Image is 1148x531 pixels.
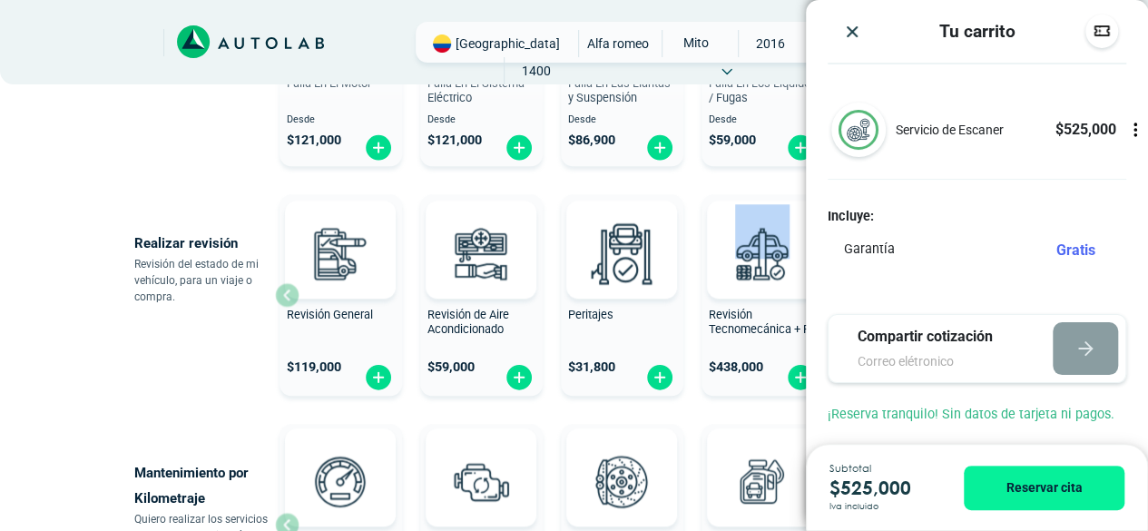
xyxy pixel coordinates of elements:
[441,213,521,293] img: aire_acondicionado-v3.svg
[582,213,662,293] img: peritaje-v3.svg
[1056,240,1110,261] div: Gratis
[441,441,521,521] img: sincronizacion-v3.svg
[427,133,482,148] span: $ 121,000
[134,231,275,256] p: Realizar revisión
[709,308,817,337] span: Revisión Tecnomecánica + Rg
[709,359,763,375] span: $ 438,000
[300,441,380,521] img: revision_por_kilometraje-v3.svg
[427,308,509,337] span: Revisión de Aire Acondicionado
[735,432,790,487] img: AD0BCuuxAAAAAElFTkSuQmCC
[568,359,615,375] span: $ 31,800
[843,22,861,41] button: Close
[594,204,649,259] img: AD0BCuuxAAAAAElFTkSuQmCC
[433,34,451,53] img: Flag of COLOMBIA
[427,76,525,105] span: Falla En El Sistema Eléctrico
[709,133,756,148] span: $ 59,000
[829,464,937,474] span: Subtotal
[938,21,1015,42] h3: Tu carrito
[722,213,802,293] img: revision_tecno_mecanica-v3.svg
[1093,22,1111,40] img: Descuentos code image
[858,352,1019,371] input: Correo elétronico
[806,405,1148,447] div: ¡Reserva tranquilo! Sin datos de tarjeta ni pagos.
[427,359,475,375] span: $ 59,000
[828,209,1126,224] h4: Incluye:
[786,133,815,162] img: fi_plus-circle2.svg
[709,76,817,105] span: Falla En Los Liquidos / Fugas
[364,133,393,162] img: fi_plus-circle2.svg
[568,308,613,321] span: Peritajes
[839,110,878,150] img: escaner-v3.svg
[645,363,674,391] img: fi_plus-circle2.svg
[844,240,895,260] p: Garantía
[505,57,569,84] span: 1400
[586,30,651,57] span: ALFA ROMEO
[568,133,615,148] span: $ 86,900
[858,326,1019,348] p: Compartir cotización
[456,34,560,53] span: [GEOGRAPHIC_DATA]
[364,363,393,391] img: fi_plus-circle2.svg
[134,256,275,305] p: Revisión del estado de mi vehículo, para un viaje o compra.
[280,194,402,396] button: Revisión General $119,000
[313,204,368,259] img: AD0BCuuxAAAAAElFTkSuQmCC
[427,114,535,126] span: Desde
[786,363,815,391] img: fi_plus-circle2.svg
[561,194,683,396] button: Peritajes $31,800
[454,432,508,487] img: AD0BCuuxAAAAAElFTkSuQmCC
[287,359,341,375] span: $ 119,000
[662,30,727,55] span: MITO
[843,23,861,41] img: close icon
[287,114,395,126] span: Desde
[645,133,674,162] img: fi_plus-circle2.svg
[420,194,543,396] button: Revisión de Aire Acondicionado $59,000
[829,474,937,502] p: $ 525,000
[134,460,275,511] p: Mantenimiento por Kilometraje
[568,76,671,105] span: Falla En Las Llantas y Suspensión
[505,363,534,391] img: fi_plus-circle2.svg
[568,114,676,126] span: Desde
[454,204,508,259] img: AD0BCuuxAAAAAElFTkSuQmCC
[895,121,1003,140] p: Servicio de Escaner
[829,502,878,511] span: Iva incluido
[709,114,817,126] span: Desde
[739,30,803,57] span: 2016
[722,441,802,521] img: cambio_de_aceite-v3.svg
[287,308,373,321] span: Revisión General
[735,204,790,259] img: AD0BCuuxAAAAAElFTkSuQmCC
[287,133,341,148] span: $ 121,000
[702,194,824,396] button: Revisión Tecnomecánica + Rg $438,000
[1055,119,1116,141] p: $ 525,000
[313,432,368,487] img: AD0BCuuxAAAAAElFTkSuQmCC
[505,133,534,162] img: fi_plus-circle2.svg
[964,466,1124,510] button: Reservar cita
[300,213,380,293] img: revision_general-v3.svg
[594,432,649,487] img: AD0BCuuxAAAAAElFTkSuQmCC
[582,441,662,521] img: frenos2-v3.svg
